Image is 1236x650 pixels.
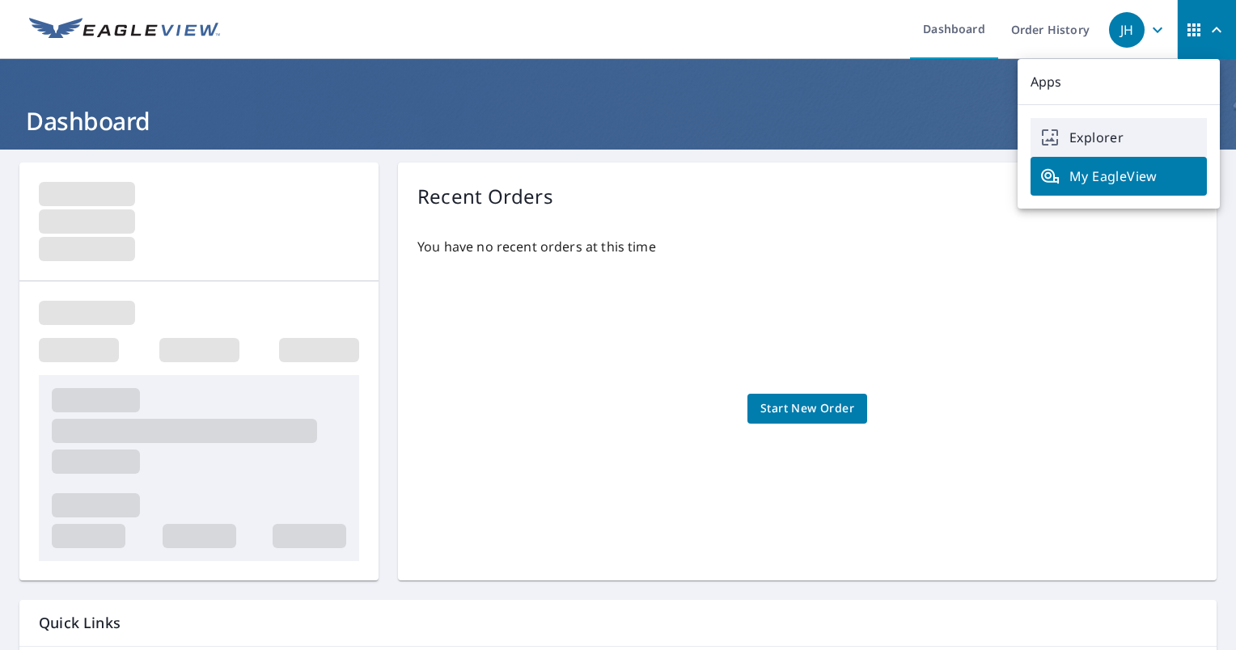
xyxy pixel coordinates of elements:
[1031,157,1207,196] a: My EagleView
[760,399,854,419] span: Start New Order
[1109,12,1145,48] div: JH
[19,104,1217,137] h1: Dashboard
[29,18,220,42] img: EV Logo
[417,182,553,211] p: Recent Orders
[747,394,867,424] a: Start New Order
[417,237,1197,256] p: You have no recent orders at this time
[1040,128,1197,147] span: Explorer
[1018,59,1220,105] p: Apps
[39,613,1197,633] p: Quick Links
[1031,118,1207,157] a: Explorer
[1040,167,1197,186] span: My EagleView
